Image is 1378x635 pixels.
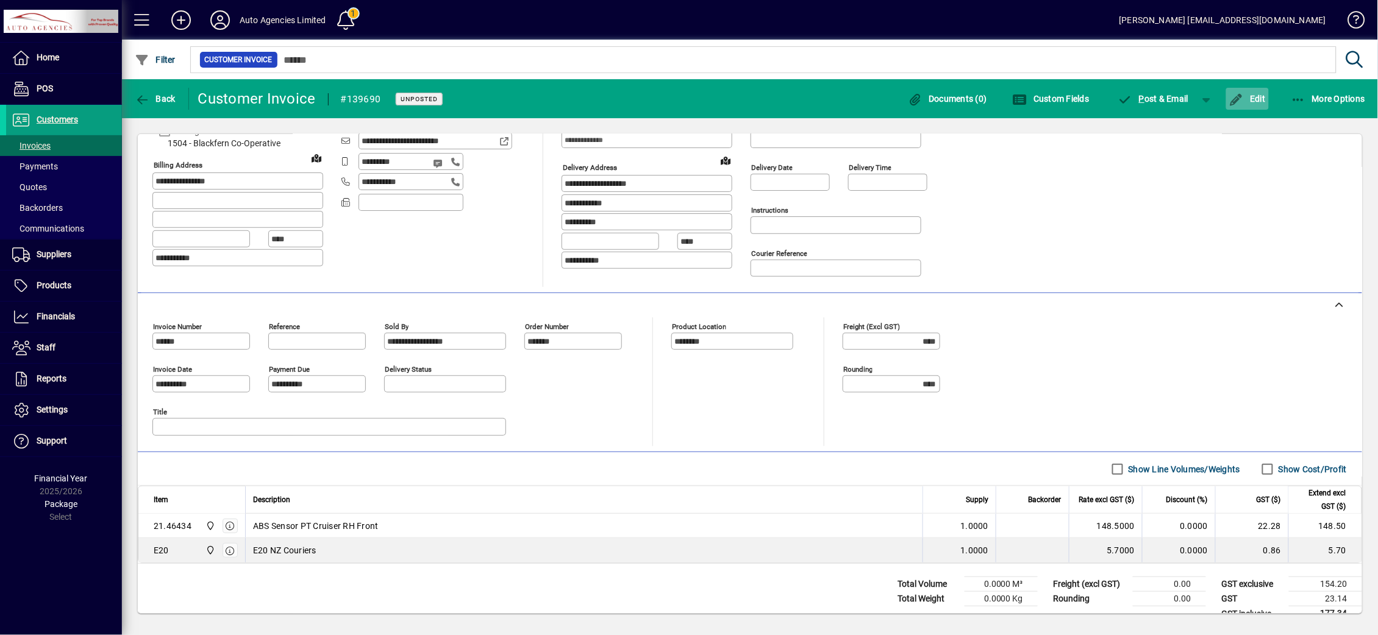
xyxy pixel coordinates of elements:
[908,94,987,104] span: Documents (0)
[1291,94,1366,104] span: More Options
[37,249,71,259] span: Suppliers
[672,322,726,331] mat-label: Product location
[162,9,201,31] button: Add
[1276,463,1347,475] label: Show Cost/Profit
[385,365,432,374] mat-label: Delivery status
[37,342,55,352] span: Staff
[905,88,990,110] button: Documents (0)
[154,544,169,556] div: E20
[135,55,176,65] span: Filter
[525,322,569,331] mat-label: Order number
[253,493,290,506] span: Description
[6,43,122,73] a: Home
[966,493,988,506] span: Supply
[1296,486,1346,513] span: Extend excl GST ($)
[205,54,273,66] span: Customer Invoice
[849,163,891,172] mat-label: Delivery time
[1289,606,1362,622] td: 177.34
[6,197,122,218] a: Backorders
[843,365,873,374] mat-label: Rounding
[341,90,381,109] div: #139690
[37,436,67,445] span: Support
[1126,463,1240,475] label: Show Line Volumes/Weights
[1133,577,1206,592] td: 0.00
[1257,493,1281,506] span: GST ($)
[1139,94,1144,104] span: P
[1216,577,1289,592] td: GST exclusive
[1077,544,1135,556] div: 5.7000
[1048,577,1133,592] td: Freight (excl GST)
[1338,2,1363,42] a: Knowledge Base
[1079,493,1135,506] span: Rate excl GST ($)
[6,218,122,239] a: Communications
[6,395,122,425] a: Settings
[6,364,122,394] a: Reports
[153,365,192,374] mat-label: Invoice date
[6,271,122,301] a: Products
[1166,493,1208,506] span: Discount (%)
[253,544,316,556] span: E20 NZ Couriers
[154,520,191,532] div: 21.46434
[152,137,323,150] span: 1504 - Blackfern Co-Operative
[1112,88,1195,110] button: Post & Email
[1133,592,1206,606] td: 0.00
[6,156,122,177] a: Payments
[269,365,310,374] mat-label: Payment due
[716,151,735,170] a: View on map
[1142,514,1215,538] td: 0.0000
[135,94,176,104] span: Back
[12,224,84,233] span: Communications
[37,52,59,62] span: Home
[1229,94,1266,104] span: Edit
[307,148,326,168] a: View on map
[1215,514,1288,538] td: 22.28
[6,333,122,363] a: Staff
[37,115,78,124] span: Customers
[1048,592,1133,606] td: Rounding
[202,519,216,533] span: Rangiora
[751,163,793,172] mat-label: Delivery date
[751,249,807,258] mat-label: Courier Reference
[1118,94,1189,104] span: ost & Email
[6,426,122,456] a: Support
[37,83,53,93] span: POS
[45,499,77,509] span: Package
[132,88,179,110] button: Back
[6,239,122,270] a: Suppliers
[153,322,202,331] mat-label: Invoice number
[1216,606,1289,622] td: GST inclusive
[424,149,454,178] button: Send SMS
[1226,88,1269,110] button: Edit
[37,280,71,290] span: Products
[198,89,316,108] div: Customer Invoice
[37,311,75,321] span: Financials
[1077,520,1135,532] div: 148.5000
[12,203,63,213] span: Backorders
[153,408,167,416] mat-label: Title
[1288,88,1369,110] button: More Options
[965,577,1038,592] td: 0.0000 M³
[253,520,379,532] span: ABS Sensor PT Cruiser RH Front
[843,322,900,331] mat-label: Freight (excl GST)
[891,577,965,592] td: Total Volume
[6,177,122,197] a: Quotes
[1289,592,1362,606] td: 23.14
[1215,538,1288,562] td: 0.86
[37,374,66,383] span: Reports
[35,474,88,483] span: Financial Year
[202,544,216,557] span: Rangiora
[961,520,989,532] span: 1.0000
[37,405,68,414] span: Settings
[401,95,438,103] span: Unposted
[240,10,326,30] div: Auto Agencies Limited
[201,9,240,31] button: Profile
[965,592,1038,606] td: 0.0000 Kg
[1288,514,1362,538] td: 148.50
[122,88,189,110] app-page-header-button: Back
[12,182,47,192] span: Quotes
[1288,538,1362,562] td: 5.70
[12,141,51,151] span: Invoices
[1289,577,1362,592] td: 154.20
[751,206,788,215] mat-label: Instructions
[1119,10,1326,30] div: [PERSON_NAME] [EMAIL_ADDRESS][DOMAIN_NAME]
